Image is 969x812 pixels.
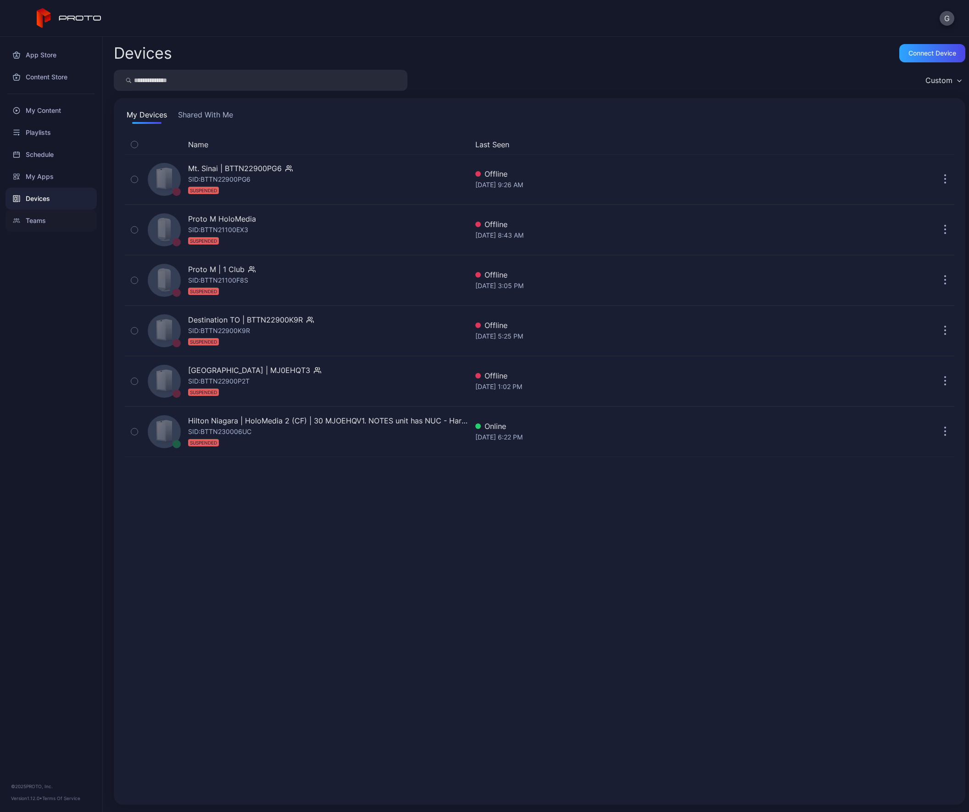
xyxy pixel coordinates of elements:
a: Schedule [6,144,97,166]
button: Last Seen [475,139,835,150]
div: SID: BTTN230006UC [188,426,251,448]
a: My Apps [6,166,97,188]
div: Proto M | 1 Club [188,264,245,275]
a: Devices [6,188,97,210]
div: [DATE] 3:05 PM [475,280,839,291]
div: © 2025 PROTO, Inc. [11,783,91,790]
button: Connect device [899,44,965,62]
div: SID: BTTN22900P2T [188,376,250,398]
div: SUSPENDED [188,288,219,295]
a: Playlists [6,122,97,144]
div: SUSPENDED [188,389,219,396]
div: Connect device [908,50,956,57]
button: Shared With Me [176,109,235,124]
div: SUSPENDED [188,237,219,245]
button: Custom [921,70,965,91]
div: Destination TO | BTTN22900K9R [188,314,303,325]
div: Online [475,421,839,432]
a: My Content [6,100,97,122]
div: Offline [475,269,839,280]
div: Options [936,139,954,150]
div: SUSPENDED [188,187,219,194]
div: Offline [475,219,839,230]
div: SID: BTTN21100EX3 [188,224,248,246]
div: [GEOGRAPHIC_DATA] | MJ0EHQT3 [188,365,310,376]
div: Custom [925,76,952,85]
h2: Devices [114,45,172,61]
div: Offline [475,168,839,179]
button: Name [188,139,208,150]
div: SID: BTTN22900K9R [188,325,250,347]
div: [DATE] 5:25 PM [475,331,839,342]
div: Offline [475,370,839,381]
div: [DATE] 9:26 AM [475,179,839,190]
a: Teams [6,210,97,232]
span: Version 1.12.0 • [11,795,42,801]
div: SID: BTTN22900PG6 [188,174,251,196]
div: Hilton Niagara | HoloMedia 2 (CF) | 30 MJOEHQV1. NOTES unit has NUC - Hardware Update required - ... [188,415,468,426]
div: SUSPENDED [188,439,219,446]
div: Offline [475,320,839,331]
div: [DATE] 1:02 PM [475,381,839,392]
div: [DATE] 6:22 PM [475,432,839,443]
button: My Devices [125,109,169,124]
a: Terms Of Service [42,795,80,801]
div: Mt. Sinai | BTTN22900PG6 [188,163,282,174]
div: SUSPENDED [188,338,219,345]
button: G [940,11,954,26]
div: SID: BTTN21100F8S [188,275,248,297]
div: Proto M HoloMedia [188,213,256,224]
a: Content Store [6,66,97,88]
a: App Store [6,44,97,66]
div: [DATE] 8:43 AM [475,230,839,241]
div: Update Device [842,139,925,150]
